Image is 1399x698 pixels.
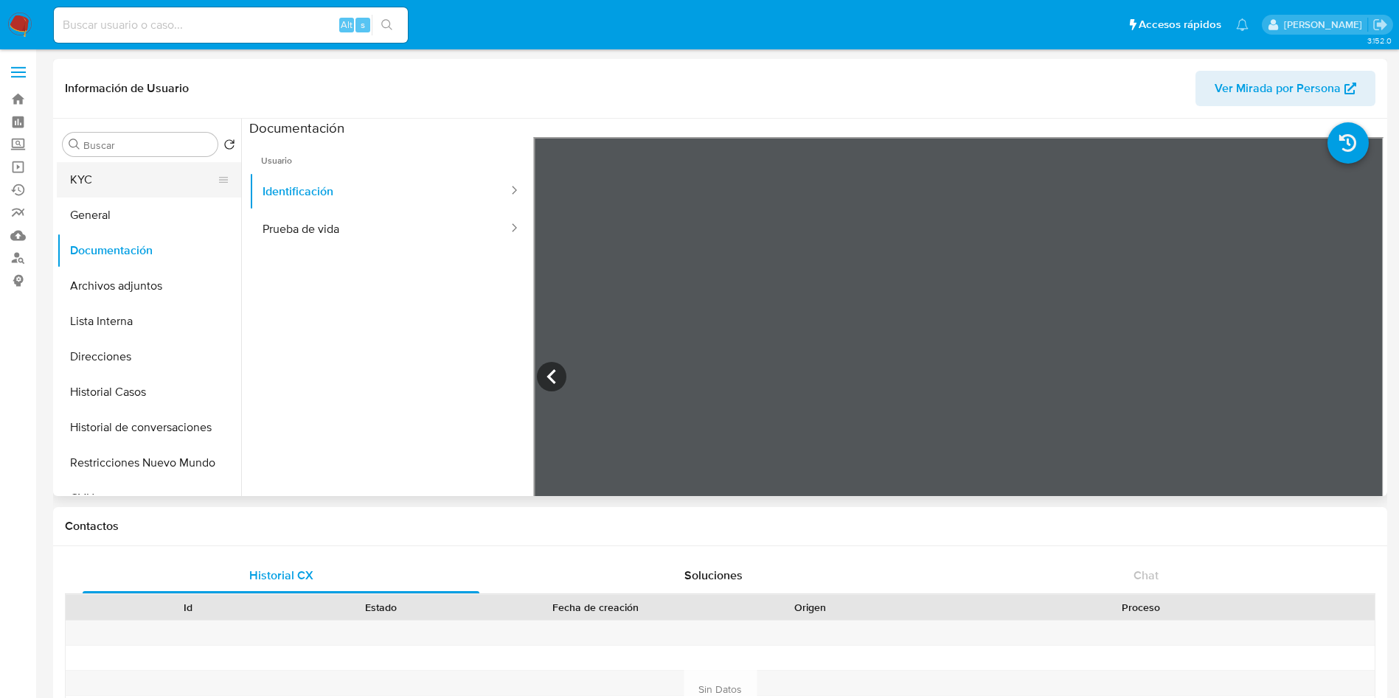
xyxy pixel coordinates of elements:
h1: Información de Usuario [65,81,189,96]
button: Direcciones [57,339,241,374]
button: KYC [57,162,229,198]
span: Alt [341,18,353,32]
div: Origen [724,600,897,615]
button: CVU [57,481,241,516]
span: Historial CX [249,567,313,584]
span: Ver Mirada por Persona [1215,71,1341,106]
span: s [361,18,365,32]
a: Notificaciones [1236,18,1249,31]
button: Ver Mirada por Persona [1195,71,1375,106]
button: Volver al orden por defecto [223,139,235,155]
div: Estado [295,600,468,615]
p: valeria.duch@mercadolibre.com [1284,18,1367,32]
input: Buscar usuario o caso... [54,15,408,35]
span: Soluciones [684,567,743,584]
button: Lista Interna [57,304,241,339]
a: Salir [1372,17,1388,32]
div: Proceso [917,600,1364,615]
span: Chat [1134,567,1159,584]
span: Accesos rápidos [1139,17,1221,32]
button: Archivos adjuntos [57,268,241,304]
div: Fecha de creación [488,600,704,615]
h1: Contactos [65,519,1375,534]
button: Historial Casos [57,374,241,410]
button: Historial de conversaciones [57,410,241,445]
div: Id [102,600,274,615]
button: General [57,198,241,233]
button: search-icon [372,15,402,35]
input: Buscar [83,139,212,152]
button: Documentación [57,233,241,268]
button: Buscar [69,139,80,150]
button: Restricciones Nuevo Mundo [57,445,241,481]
